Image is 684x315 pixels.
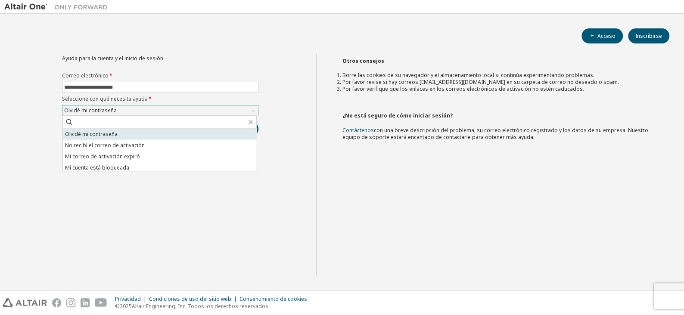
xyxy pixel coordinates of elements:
img: youtube.svg [95,298,107,307]
font: Acceso [597,32,616,40]
font: Otros consejos [342,57,384,65]
font: Olvidé mi contraseña [65,130,118,138]
font: Consentimiento de cookies [239,295,307,303]
button: Acceso [581,28,623,43]
font: Olvidé mi contraseña [64,107,117,114]
font: Condiciones de uso del sitio web [149,295,231,303]
font: Ayuda para la cuenta y el inicio de sesión [62,55,163,62]
a: Contáctenos [342,127,374,134]
font: Por favor revise si hay correos [EMAIL_ADDRESS][DOMAIN_NAME] en su carpeta de correo no deseado o... [342,78,619,86]
img: instagram.svg [66,298,75,307]
font: Borre las cookies de su navegador y el almacenamiento local si continúa experimentando problemas. [342,71,594,79]
font: Seleccione con qué necesita ayuda [62,95,148,102]
img: Altair Uno [4,3,112,11]
font: Correo electrónico [62,72,109,79]
img: linkedin.svg [81,298,90,307]
font: ¿No está seguro de cómo iniciar sesión? [342,112,453,119]
div: Olvidé mi contraseña [62,105,258,116]
img: altair_logo.svg [3,298,47,307]
font: Inscribirse [635,32,662,40]
font: 2025 [120,303,132,310]
button: Inscribirse [628,28,669,43]
font: Por favor verifique que los enlaces en los correos electrónicos de activación no estén caducados. [342,85,584,93]
font: © [115,303,120,310]
img: facebook.svg [52,298,61,307]
font: con una breve descripción del problema, su correo electrónico registrado y los datos de su empres... [342,127,648,141]
font: Privacidad [115,295,141,303]
font: Altair Engineering, Inc. Todos los derechos reservados. [132,303,270,310]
